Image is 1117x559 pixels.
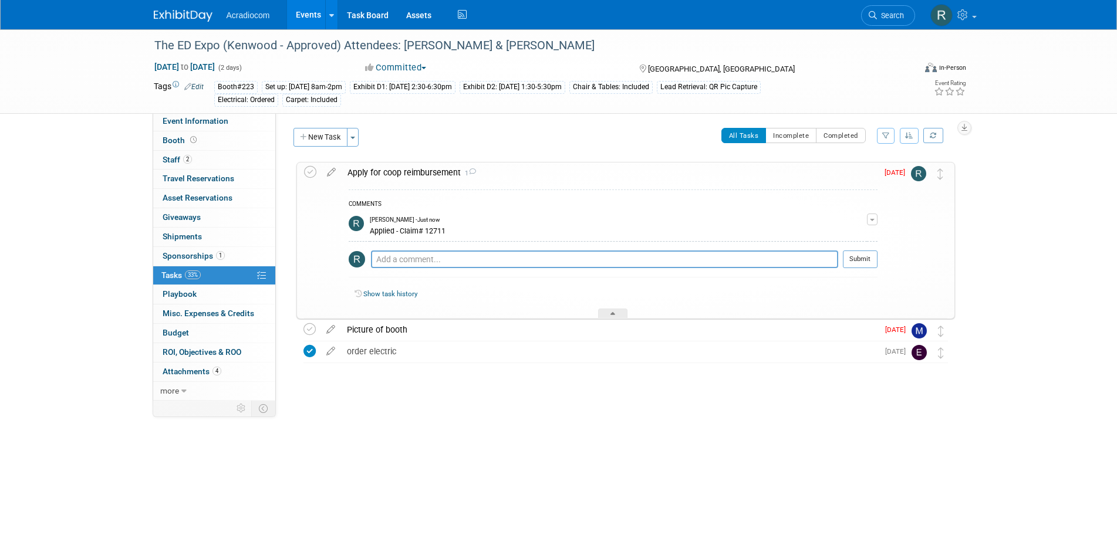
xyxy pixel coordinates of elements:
span: 1 [216,251,225,260]
span: [DATE] [885,326,912,334]
span: 2 [183,155,192,164]
a: more [153,382,275,401]
td: Personalize Event Tab Strip [231,401,252,416]
span: Booth not reserved yet [188,135,199,144]
a: Staff2 [153,151,275,170]
button: Incomplete [765,128,816,143]
span: ROI, Objectives & ROO [163,347,241,357]
div: Booth#223 [214,81,258,93]
span: [PERSON_NAME] - Just now [370,216,440,224]
button: Committed [361,62,431,74]
div: Lead Retrieval: QR Pic Capture [657,81,761,93]
div: Carpet: Included [282,94,341,106]
span: Booth [163,135,199,145]
span: Staff [163,155,192,164]
a: Attachments4 [153,362,275,381]
a: Misc. Expenses & Credits [153,304,275,323]
a: Booth [153,131,275,150]
div: order electric [341,341,878,361]
span: Giveaways [163,212,201,222]
span: 4 [212,367,221,375]
img: Ronald Tralle [930,4,953,26]
td: Tags [154,80,204,107]
span: Budget [163,328,189,337]
img: Format-Inperson.png [925,63,937,72]
div: Applied - Claim# 12711 [370,225,867,236]
div: Set up: [DATE] 8am-2pm [262,81,346,93]
span: 33% [185,270,201,279]
img: Ronald Tralle [911,166,926,181]
span: Misc. Expenses & Credits [163,309,254,318]
img: Elizabeth Martinez [912,345,927,360]
div: Electrical: Ordered [214,94,278,106]
i: Move task [938,326,944,337]
div: Chair & Tables: Included [569,81,653,93]
div: Picture of booth [341,320,878,340]
span: 1 [461,170,476,177]
a: Event Information [153,112,275,131]
i: Move task [938,347,944,358]
a: edit [321,167,342,178]
img: Mike Pascuzzi [912,323,927,338]
a: Edit [184,83,204,91]
span: [DATE] [885,168,911,177]
div: Event Format [846,61,967,79]
span: [DATE] [DATE] [154,62,215,72]
button: New Task [293,128,347,147]
span: to [179,62,190,72]
div: Exhibit D1: [DATE] 2:30-6:30pm [350,81,455,93]
a: Giveaways [153,208,275,227]
span: [GEOGRAPHIC_DATA], [GEOGRAPHIC_DATA] [648,65,795,73]
span: Sponsorships [163,251,225,260]
img: ExhibitDay [154,10,212,22]
td: Toggle Event Tabs [251,401,275,416]
a: Search [861,5,915,26]
span: Event Information [163,116,228,126]
i: Move task [937,168,943,179]
a: Show task history [363,290,417,298]
span: Attachments [163,367,221,376]
span: Shipments [163,232,202,241]
a: Playbook [153,285,275,304]
a: Budget [153,324,275,343]
span: Asset Reservations [163,193,232,202]
a: Travel Reservations [153,170,275,188]
a: edit [320,346,341,357]
div: Event Rating [934,80,966,86]
a: Asset Reservations [153,189,275,208]
span: Acradiocom [227,11,270,20]
div: In-Person [939,63,966,72]
a: Refresh [923,128,943,143]
a: ROI, Objectives & ROO [153,343,275,362]
div: Exhibit D2: [DATE] 1:30-5:30pm [460,81,565,93]
span: Playbook [163,289,197,299]
img: Ronald Tralle [349,251,365,267]
a: Tasks33% [153,266,275,285]
span: Travel Reservations [163,174,234,183]
div: The ED Expo (Kenwood - Approved) Attendees: [PERSON_NAME] & [PERSON_NAME] [150,35,897,56]
a: Sponsorships1 [153,247,275,266]
a: Shipments [153,228,275,246]
span: Search [877,11,904,20]
a: edit [320,324,341,335]
span: Tasks [161,270,201,280]
div: COMMENTS [349,199,878,211]
button: All Tasks [721,128,767,143]
img: Ronald Tralle [349,216,364,231]
button: Submit [843,250,878,268]
span: more [160,386,179,395]
div: Apply for coop reimbursement [342,162,878,182]
span: [DATE] [885,347,912,355]
button: Completed [816,128,866,143]
span: (2 days) [217,64,242,72]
